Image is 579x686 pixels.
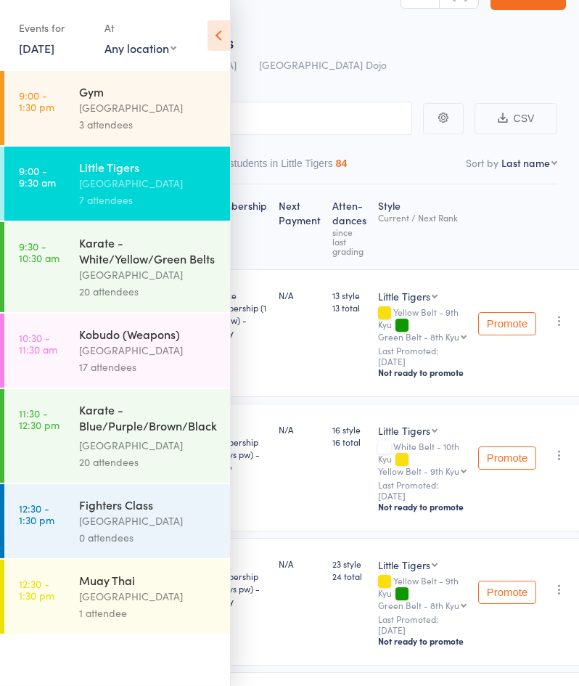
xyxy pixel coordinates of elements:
[378,558,430,572] div: Little Tigers
[79,605,218,621] div: 1 attendee
[79,359,218,375] div: 17 attendees
[79,454,218,470] div: 20 attendees
[478,312,536,335] button: Promote
[79,175,218,192] div: [GEOGRAPHIC_DATA]
[332,558,366,570] span: 23 style
[378,346,467,367] small: Last Promoted: [DATE]
[332,570,366,582] span: 24 total
[79,342,218,359] div: [GEOGRAPHIC_DATA]
[19,40,54,56] a: [DATE]
[19,578,54,601] time: 12:30 - 1:30 pm
[79,513,218,529] div: [GEOGRAPHIC_DATA]
[79,437,218,454] div: [GEOGRAPHIC_DATA]
[19,502,54,526] time: 12:30 - 1:30 pm
[279,423,321,436] div: N/A
[378,332,459,341] div: Green Belt - 8th Kyu
[208,558,267,607] div: Gold Membership (4 Days pw) - Family
[79,192,218,208] div: 7 attendees
[372,191,472,263] div: Style
[79,283,218,300] div: 20 attendees
[4,71,230,145] a: 9:00 -1:30 pmGym[GEOGRAPHIC_DATA]3 attendees
[79,116,218,133] div: 3 attendees
[79,83,218,99] div: Gym
[208,423,267,473] div: Silver Membership (2 Days pw) - Single
[332,423,366,436] span: 16 style
[378,307,467,341] div: Yellow Belt - 9th Kyu
[19,332,57,355] time: 10:30 - 11:30 am
[279,558,321,570] div: N/A
[378,576,467,610] div: Yellow Belt - 9th Kyu
[378,614,467,635] small: Last Promoted: [DATE]
[4,389,230,483] a: 11:30 -12:30 pmKarate - Blue/Purple/Brown/Black Belts[GEOGRAPHIC_DATA]20 attendees
[332,436,366,448] span: 16 total
[378,600,459,610] div: Green Belt - 8th Kyu
[79,159,218,175] div: Little Tigers
[79,326,218,342] div: Kobudo (Weapons)
[19,165,56,188] time: 9:00 - 9:30 am
[378,423,430,438] div: Little Tigers
[378,213,467,222] div: Current / Next Rank
[4,147,230,221] a: 9:00 -9:30 amLittle Tigers[GEOGRAPHIC_DATA]7 attendees
[378,635,467,647] div: Not ready to promote
[378,289,430,303] div: Little Tigers
[19,16,90,40] div: Events for
[79,234,218,266] div: Karate - White/Yellow/Green Belts
[104,40,176,56] div: Any location
[475,103,557,134] button: CSV
[259,57,387,72] span: [GEOGRAPHIC_DATA] Dojo
[4,560,230,634] a: 12:30 -1:30 pmMuay Thai[GEOGRAPHIC_DATA]1 attendee
[79,588,218,605] div: [GEOGRAPHIC_DATA]
[79,99,218,116] div: [GEOGRAPHIC_DATA]
[208,289,267,338] div: Bronze Membership (1 Day pw) - Family
[378,367,467,378] div: Not ready to promote
[332,301,366,314] span: 13 total
[478,446,536,470] button: Promote
[79,529,218,546] div: 0 attendees
[501,155,550,170] div: Last name
[4,314,230,388] a: 10:30 -11:30 amKobudo (Weapons)[GEOGRAPHIC_DATA]17 attendees
[273,191,327,263] div: Next Payment
[201,150,348,184] button: Other students in Little Tigers84
[378,441,467,475] div: White Belt - 10th Kyu
[19,89,54,113] time: 9:00 - 1:30 pm
[332,289,366,301] span: 13 style
[19,240,59,264] time: 9:30 - 10:30 am
[332,227,366,256] div: since last grading
[478,581,536,604] button: Promote
[19,407,59,430] time: 11:30 - 12:30 pm
[79,572,218,588] div: Muay Thai
[279,289,321,301] div: N/A
[378,501,467,513] div: Not ready to promote
[4,222,230,312] a: 9:30 -10:30 amKarate - White/Yellow/Green Belts[GEOGRAPHIC_DATA]20 attendees
[466,155,498,170] label: Sort by
[4,484,230,558] a: 12:30 -1:30 pmFighters Class[GEOGRAPHIC_DATA]0 attendees
[79,497,218,513] div: Fighters Class
[336,158,348,169] div: 84
[79,266,218,283] div: [GEOGRAPHIC_DATA]
[202,191,273,263] div: Membership
[378,480,467,501] small: Last Promoted: [DATE]
[327,191,372,263] div: Atten­dances
[378,466,459,475] div: Yellow Belt - 9th Kyu
[104,16,176,40] div: At
[79,401,218,437] div: Karate - Blue/Purple/Brown/Black Belts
